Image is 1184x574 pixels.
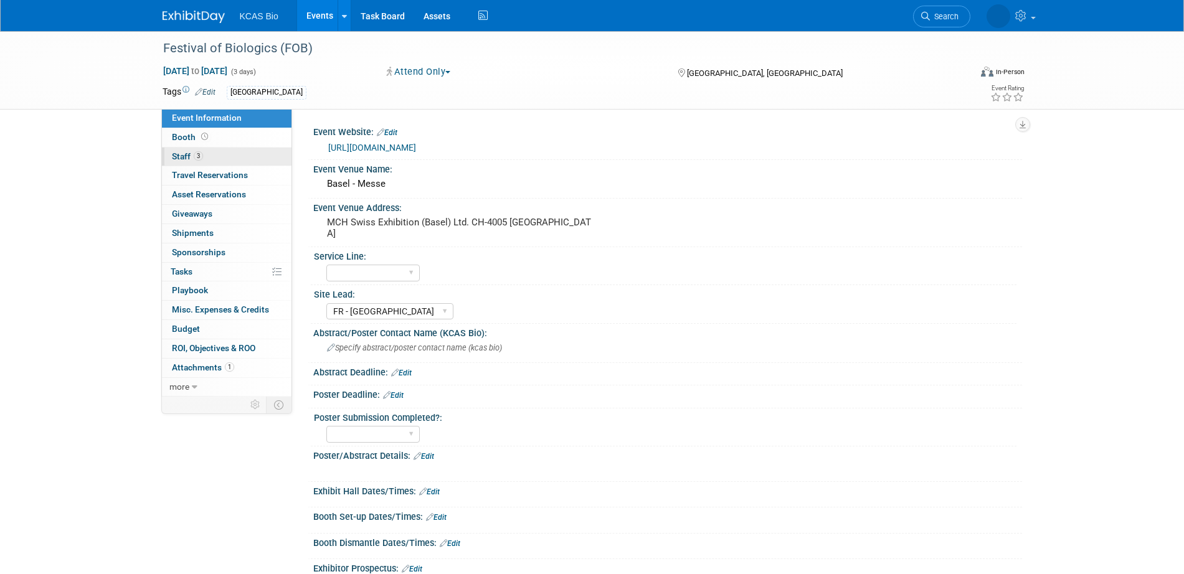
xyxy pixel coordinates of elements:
[419,487,440,496] a: Edit
[163,85,215,100] td: Tags
[323,174,1013,194] div: Basel - Messe
[172,343,255,353] span: ROI, Objectives & ROO
[172,228,214,238] span: Shipments
[426,513,447,522] a: Edit
[172,324,200,334] span: Budget
[162,186,291,204] a: Asset Reservations
[327,217,595,239] pre: MCH Swiss Exhibition (Basel) Ltd. CH-4005 [GEOGRAPHIC_DATA]
[328,143,416,153] a: [URL][DOMAIN_NAME]
[225,362,234,372] span: 1
[383,391,404,400] a: Edit
[169,382,189,392] span: more
[163,65,228,77] span: [DATE] [DATE]
[240,11,278,21] span: KCAS Bio
[313,534,1022,550] div: Booth Dismantle Dates/Times:
[171,266,192,276] span: Tasks
[162,243,291,262] a: Sponsorships
[440,539,460,548] a: Edit
[687,68,843,78] span: [GEOGRAPHIC_DATA], [GEOGRAPHIC_DATA]
[162,205,291,223] a: Giveaways
[163,11,225,23] img: ExhibitDay
[162,339,291,358] a: ROI, Objectives & ROO
[266,397,291,413] td: Toggle Event Tabs
[313,446,1022,463] div: Poster/Abstract Details:
[172,189,246,199] span: Asset Reservations
[162,263,291,281] a: Tasks
[172,285,208,295] span: Playbook
[313,123,1022,139] div: Event Website:
[313,324,1022,339] div: Abstract/Poster Contact Name (KCAS Bio):
[382,65,455,78] button: Attend Only
[172,151,203,161] span: Staff
[987,4,1010,28] img: Elma El Khouri
[313,160,1022,176] div: Event Venue Name:
[172,362,234,372] span: Attachments
[199,132,211,141] span: Booth not reserved yet
[195,88,215,96] a: Edit
[162,320,291,339] a: Budget
[194,151,203,161] span: 3
[313,385,1022,402] div: Poster Deadline:
[314,285,1016,301] div: Site Lead:
[162,301,291,319] a: Misc. Expenses & Credits
[172,304,269,314] span: Misc. Expenses & Credits
[162,109,291,128] a: Event Information
[162,128,291,147] a: Booth
[189,66,201,76] span: to
[314,408,1016,424] div: Poster Submission Completed?:
[391,369,412,377] a: Edit
[377,128,397,137] a: Edit
[897,65,1025,83] div: Event Format
[930,12,959,21] span: Search
[159,37,952,60] div: Festival of Biologics (FOB)
[227,86,306,99] div: [GEOGRAPHIC_DATA]
[313,199,1022,214] div: Event Venue Address:
[990,85,1024,92] div: Event Rating
[172,247,225,257] span: Sponsorships
[314,247,1016,263] div: Service Line:
[327,343,502,352] span: Specify abstract/poster contact name (kcas bio)
[995,67,1025,77] div: In-Person
[162,359,291,377] a: Attachments1
[172,170,248,180] span: Travel Reservations
[162,166,291,185] a: Travel Reservations
[313,363,1022,379] div: Abstract Deadline:
[913,6,970,27] a: Search
[230,68,256,76] span: (3 days)
[162,224,291,243] a: Shipments
[313,507,1022,524] div: Booth Set-up Dates/Times:
[162,148,291,166] a: Staff3
[172,209,212,219] span: Giveaways
[162,281,291,300] a: Playbook
[245,397,267,413] td: Personalize Event Tab Strip
[162,378,291,397] a: more
[172,132,211,142] span: Booth
[313,482,1022,498] div: Exhibit Hall Dates/Times:
[414,452,434,461] a: Edit
[981,67,993,77] img: Format-Inperson.png
[402,565,422,573] a: Edit
[172,113,242,123] span: Event Information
